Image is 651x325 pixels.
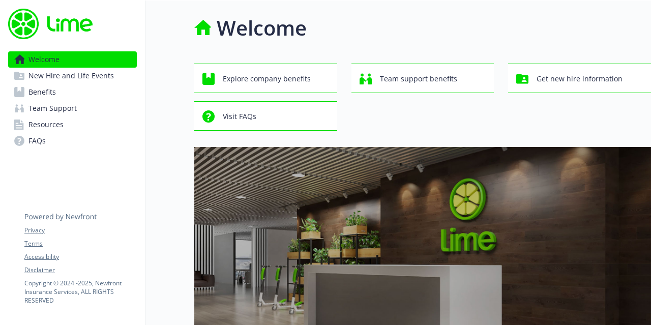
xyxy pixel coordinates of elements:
span: Get new hire information [537,69,623,88]
a: Privacy [24,226,136,235]
button: Get new hire information [508,64,651,93]
span: Visit FAQs [223,107,256,126]
a: Terms [24,239,136,248]
a: Accessibility [24,252,136,261]
span: Resources [28,116,64,133]
a: Benefits [8,84,137,100]
span: Team support benefits [380,69,457,88]
span: Benefits [28,84,56,100]
a: FAQs [8,133,137,149]
span: New Hire and Life Events [28,68,114,84]
p: Copyright © 2024 - 2025 , Newfront Insurance Services, ALL RIGHTS RESERVED [24,279,136,305]
a: Team Support [8,100,137,116]
button: Explore company benefits [194,64,337,93]
span: Welcome [28,51,60,68]
span: FAQs [28,133,46,149]
span: Team Support [28,100,77,116]
a: Welcome [8,51,137,68]
button: Visit FAQs [194,101,337,131]
a: Disclaimer [24,265,136,275]
a: New Hire and Life Events [8,68,137,84]
span: Explore company benefits [223,69,311,88]
h1: Welcome [217,13,307,43]
button: Team support benefits [351,64,494,93]
a: Resources [8,116,137,133]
